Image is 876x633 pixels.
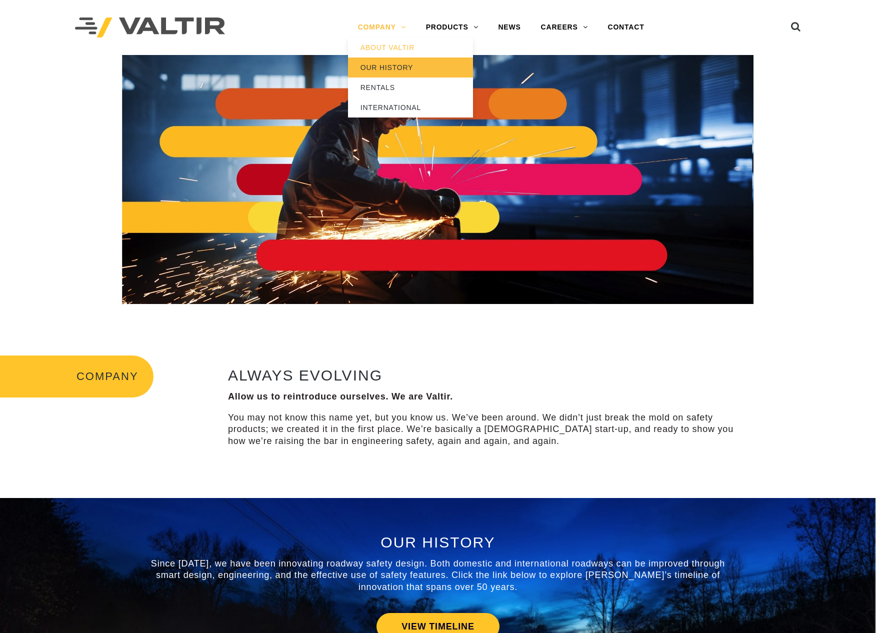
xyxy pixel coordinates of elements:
strong: Allow us to reintroduce ourselves. We are Valtir. [228,391,453,401]
h2: ALWAYS EVOLVING [228,367,735,383]
a: CONTACT [597,17,654,37]
img: Valtir [75,17,225,38]
span: Since [DATE], we have been innovating roadway safety design. Both domestic and international road... [151,558,725,592]
a: ABOUT VALTIR [348,37,473,57]
a: INTERNATIONAL [348,97,473,117]
p: You may not know this name yet, but you know us. We’ve been around. We didn’t just break the mold... [228,412,735,447]
a: RENTALS [348,77,473,97]
a: COMPANY [348,17,416,37]
span: OUR HISTORY [380,534,495,550]
a: OUR HISTORY [348,57,473,77]
a: CAREERS [531,17,598,37]
a: NEWS [488,17,530,37]
a: PRODUCTS [416,17,488,37]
